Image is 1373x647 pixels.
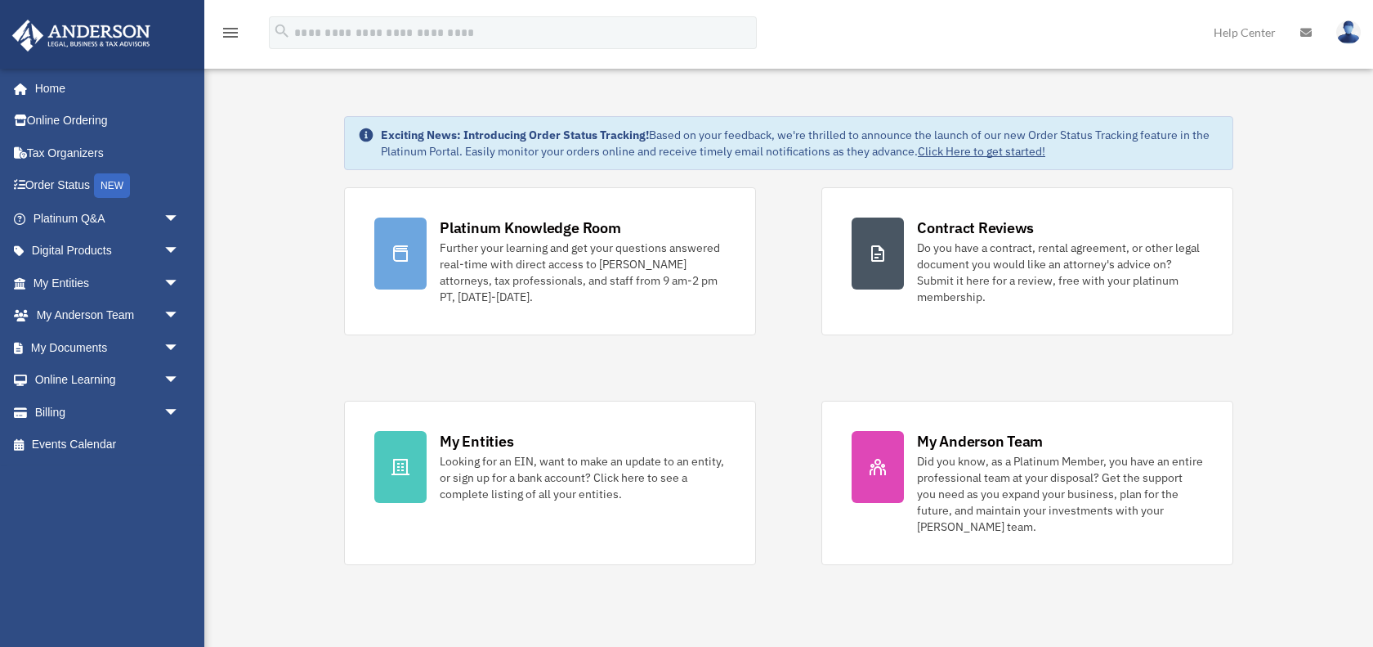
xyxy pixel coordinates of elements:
[11,105,204,137] a: Online Ordering
[11,137,204,169] a: Tax Organizers
[440,240,726,305] div: Further your learning and get your questions answered real-time with direct access to [PERSON_NAM...
[11,72,196,105] a: Home
[917,240,1203,305] div: Do you have a contract, rental agreement, or other legal document you would like an attorney's ad...
[11,364,204,397] a: Online Learningarrow_drop_down
[11,267,204,299] a: My Entitiesarrow_drop_down
[344,187,756,335] a: Platinum Knowledge Room Further your learning and get your questions answered real-time with dire...
[1336,20,1361,44] img: User Pic
[221,23,240,43] i: menu
[163,267,196,300] span: arrow_drop_down
[163,331,196,365] span: arrow_drop_down
[163,235,196,268] span: arrow_drop_down
[381,127,1219,160] div: Based on your feedback, we're thrilled to announce the launch of our new Order Status Tracking fe...
[821,187,1233,335] a: Contract Reviews Do you have a contract, rental agreement, or other legal document you would like...
[917,218,1034,238] div: Contract Reviews
[221,29,240,43] a: menu
[273,22,291,40] i: search
[163,202,196,236] span: arrow_drop_down
[11,429,204,461] a: Events Calendar
[344,401,756,565] a: My Entities Looking for an EIN, want to make an update to an entity, or sign up for a bank accoun...
[918,144,1045,159] a: Click Here to get started!
[163,396,196,429] span: arrow_drop_down
[94,173,130,198] div: NEW
[11,331,204,364] a: My Documentsarrow_drop_down
[440,453,726,502] div: Looking for an EIN, want to make an update to an entity, or sign up for a bank account? Click her...
[7,20,155,52] img: Anderson Advisors Platinum Portal
[11,235,204,267] a: Digital Productsarrow_drop_down
[917,453,1203,535] div: Did you know, as a Platinum Member, you have an entire professional team at your disposal? Get th...
[440,431,513,452] div: My Entities
[917,431,1043,452] div: My Anderson Team
[11,396,204,429] a: Billingarrow_drop_down
[11,169,204,203] a: Order StatusNEW
[11,299,204,332] a: My Anderson Teamarrow_drop_down
[163,364,196,398] span: arrow_drop_down
[11,202,204,235] a: Platinum Q&Aarrow_drop_down
[440,218,621,238] div: Platinum Knowledge Room
[381,128,649,142] strong: Exciting News: Introducing Order Status Tracking!
[821,401,1233,565] a: My Anderson Team Did you know, as a Platinum Member, you have an entire professional team at your...
[163,299,196,333] span: arrow_drop_down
